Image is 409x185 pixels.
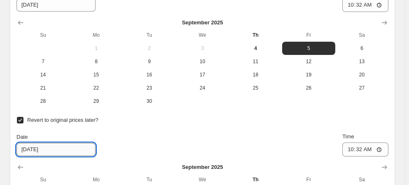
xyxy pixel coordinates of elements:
[379,161,390,173] button: Show next month, October 2025
[282,28,335,42] th: Friday
[232,71,279,78] span: 18
[335,81,388,95] button: Saturday September 27 2025
[123,95,176,108] button: Tuesday September 30 2025
[335,42,388,55] button: Saturday September 6 2025
[70,95,123,108] button: Monday September 29 2025
[126,98,173,104] span: 30
[16,143,96,156] input: 9/4/2025
[282,68,335,81] button: Friday September 19 2025
[123,55,176,68] button: Tuesday September 9 2025
[70,68,123,81] button: Monday September 15 2025
[339,58,385,65] span: 13
[70,42,123,55] button: Monday September 1 2025
[16,134,28,140] span: Date
[285,71,332,78] span: 19
[70,28,123,42] th: Monday
[232,85,279,91] span: 25
[16,68,70,81] button: Sunday September 14 2025
[179,58,226,65] span: 10
[229,81,282,95] button: Thursday September 25 2025
[20,71,66,78] span: 14
[229,55,282,68] button: Thursday September 11 2025
[339,71,385,78] span: 20
[285,176,332,183] span: Fr
[229,28,282,42] th: Thursday
[126,71,173,78] span: 16
[126,85,173,91] span: 23
[285,32,332,38] span: Fr
[176,28,229,42] th: Wednesday
[123,28,176,42] th: Tuesday
[16,81,70,95] button: Sunday September 21 2025
[179,85,226,91] span: 24
[232,58,279,65] span: 11
[232,45,279,52] span: 4
[335,68,388,81] button: Saturday September 20 2025
[16,95,70,108] button: Sunday September 28 2025
[126,32,173,38] span: Tu
[339,176,385,183] span: Sa
[339,85,385,91] span: 27
[20,176,66,183] span: Su
[70,55,123,68] button: Monday September 8 2025
[126,176,173,183] span: Tu
[27,117,98,123] span: Revert to original prices later?
[123,68,176,81] button: Tuesday September 16 2025
[73,98,119,104] span: 29
[176,81,229,95] button: Wednesday September 24 2025
[285,45,332,52] span: 5
[15,17,26,28] button: Show previous month, August 2025
[20,98,66,104] span: 28
[339,45,385,52] span: 6
[126,58,173,65] span: 9
[20,58,66,65] span: 7
[16,55,70,68] button: Sunday September 7 2025
[16,28,70,42] th: Sunday
[339,32,385,38] span: Sa
[285,85,332,91] span: 26
[176,55,229,68] button: Wednesday September 10 2025
[176,68,229,81] button: Wednesday September 17 2025
[342,133,354,140] span: Time
[229,68,282,81] button: Thursday September 18 2025
[73,32,119,38] span: Mo
[176,42,229,55] button: Wednesday September 3 2025
[179,45,226,52] span: 3
[335,55,388,68] button: Saturday September 13 2025
[179,32,226,38] span: We
[232,176,279,183] span: Th
[229,42,282,55] button: Today Thursday September 4 2025
[379,17,390,28] button: Show next month, October 2025
[285,58,332,65] span: 12
[73,85,119,91] span: 22
[282,42,335,55] button: Friday September 5 2025
[282,81,335,95] button: Friday September 26 2025
[73,176,119,183] span: Mo
[15,161,26,173] button: Show previous month, August 2025
[73,58,119,65] span: 8
[335,28,388,42] th: Saturday
[20,85,66,91] span: 21
[73,45,119,52] span: 1
[179,71,226,78] span: 17
[179,176,226,183] span: We
[232,32,279,38] span: Th
[123,81,176,95] button: Tuesday September 23 2025
[342,142,388,157] input: 12:00
[73,71,119,78] span: 15
[282,55,335,68] button: Friday September 12 2025
[20,32,66,38] span: Su
[126,45,173,52] span: 2
[70,81,123,95] button: Monday September 22 2025
[123,42,176,55] button: Tuesday September 2 2025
